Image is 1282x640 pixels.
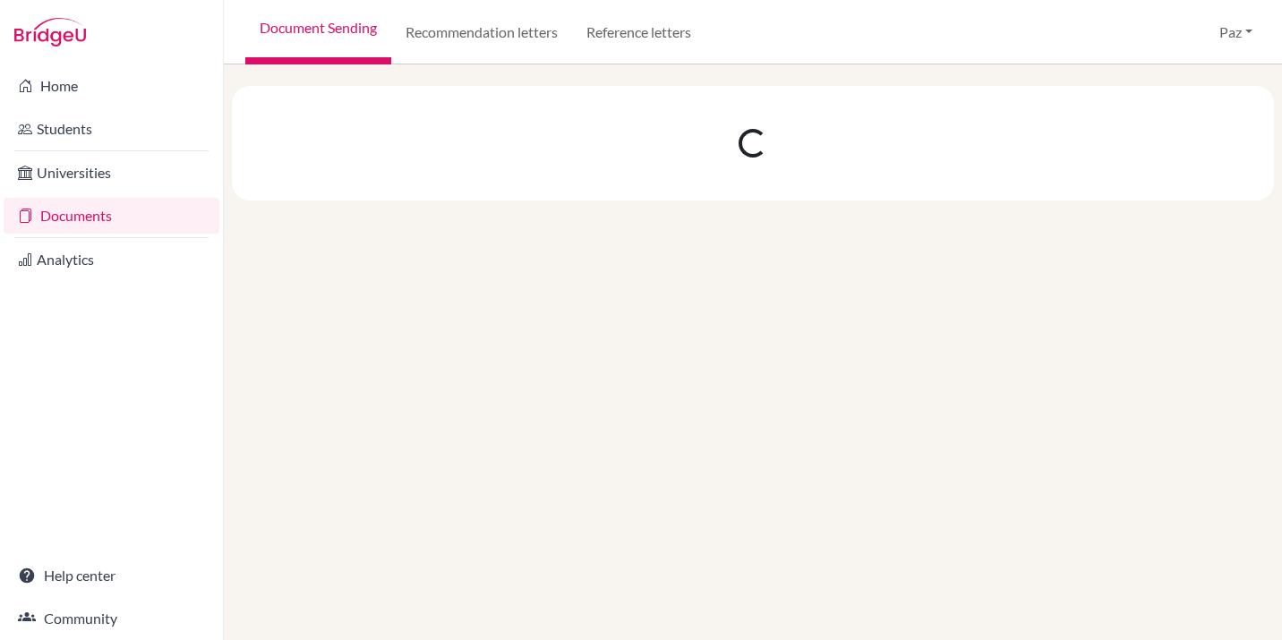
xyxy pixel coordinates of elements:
[4,111,219,147] a: Students
[14,18,86,47] img: Bridge-U
[1211,15,1261,49] button: Paz
[4,558,219,593] a: Help center
[4,601,219,636] a: Community
[4,155,219,191] a: Universities
[4,198,219,234] a: Documents
[4,68,219,104] a: Home
[4,242,219,277] a: Analytics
